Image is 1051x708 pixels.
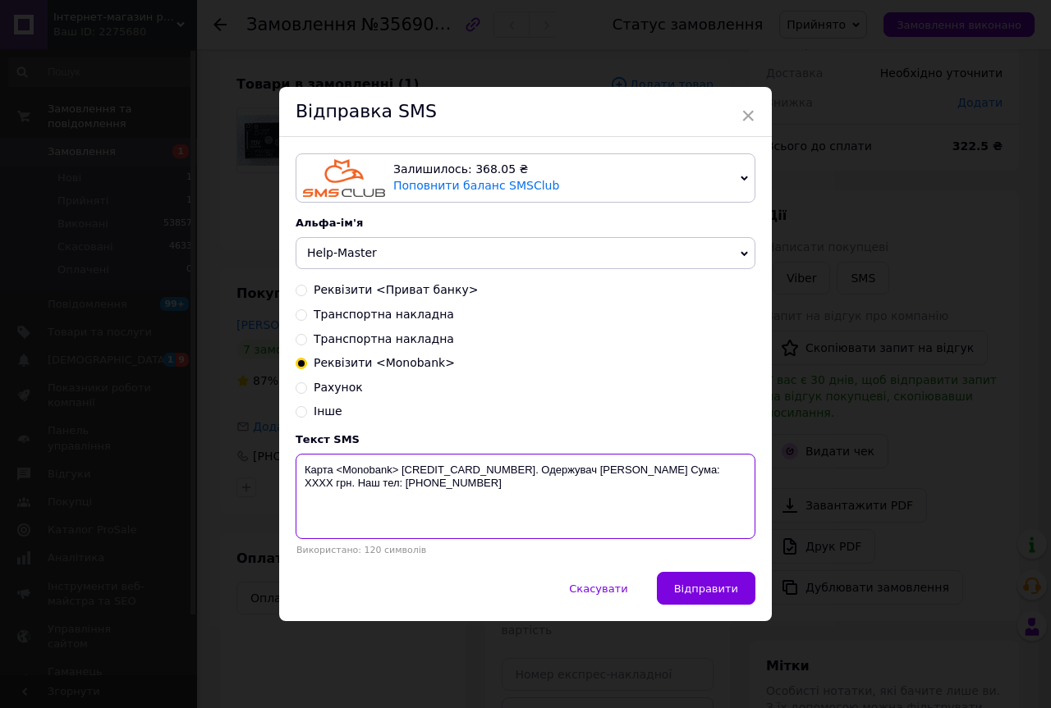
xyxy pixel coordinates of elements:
span: Скасувати [569,582,627,595]
button: Скасувати [552,572,645,605]
a: Поповнити баланс SMSClub [393,179,559,192]
div: Використано: 120 символів [296,545,755,555]
div: Текст SMS [296,433,755,445]
span: × [741,102,755,130]
button: Відправити [657,572,755,605]
div: Відправка SMS [279,87,772,137]
span: Реквізити <Приват банку> [314,283,478,296]
span: Відправити [674,582,738,595]
div: Залишилось: 368.05 ₴ [393,162,734,178]
span: Help-Master [307,246,377,259]
textarea: Карта <Monobank> [CREDIT_CARD_NUMBER]. Одержувач [PERSON_NAME] Сума: XXXX грн. Наш тел: [PHONE_NU... [296,454,755,539]
span: Транспортна накладна [314,332,454,345]
span: Транспортна накладна [314,308,454,321]
span: Рахунок [314,381,363,394]
span: Інше [314,404,342,418]
span: Альфа-ім'я [296,217,363,229]
span: Реквізити <Monobank> [314,356,455,369]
